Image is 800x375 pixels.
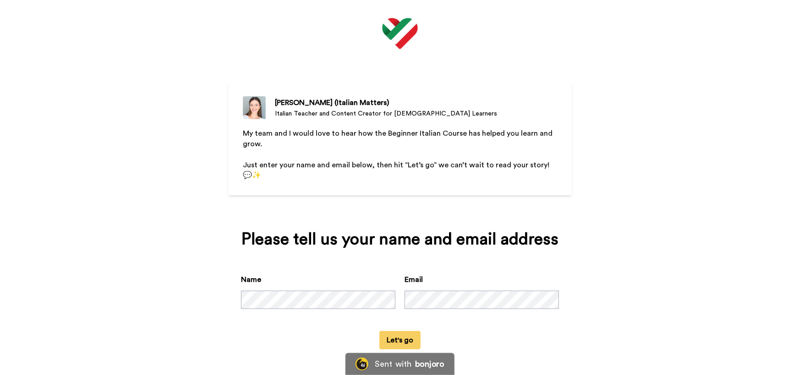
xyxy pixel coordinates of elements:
img: https://cdn.bonjoro.com/media/b4a0afc7-c599-47f5-8203-211fc99b0293/4413a05c-0812-4e9f-9e60-9805da... [382,16,418,52]
label: Email [405,274,423,285]
img: Bonjoro Logo [356,358,368,370]
div: [PERSON_NAME] (Italian Matters) [275,97,497,108]
button: Let's go [379,331,421,349]
div: Sent with [375,360,411,368]
div: Italian Teacher and Content Creator for [DEMOGRAPHIC_DATA] Learners [275,109,497,118]
label: Name [241,274,261,285]
div: bonjoro [415,360,444,368]
span: My team and I would love to hear how the Beginner Italian Course has helped you learn and grow. [243,130,554,148]
div: Please tell us your name and email address [241,230,559,248]
span: Just enter your name and email below, then hit “Let’s go” we can’t wait to read your story! 💬✨ [243,161,551,179]
img: Italian Teacher and Content Creator for Italian Learners [243,96,266,119]
a: Bonjoro LogoSent withbonjoro [345,353,455,375]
